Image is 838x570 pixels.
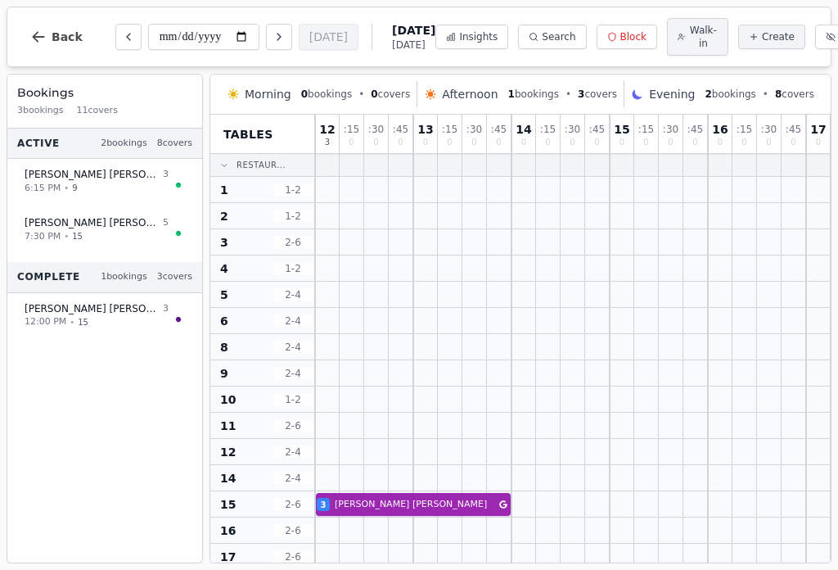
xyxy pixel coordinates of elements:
span: 16 [220,522,236,539]
span: bookings [705,88,755,101]
span: : 30 [663,124,678,134]
span: 11 [220,418,236,434]
span: Block [620,30,647,43]
button: [PERSON_NAME] [PERSON_NAME]312:00 PM•15 [14,293,196,338]
button: Back [17,17,96,57]
span: 2 - 4 [273,472,313,485]
span: 12 [319,124,335,135]
span: Tables [223,126,273,142]
span: covers [578,88,617,101]
span: : 15 [344,124,359,134]
span: 0 [692,138,697,147]
span: 2 [705,88,711,100]
span: 3 covers [157,270,192,284]
span: 16 [712,124,728,135]
span: 1 bookings [101,270,147,284]
button: Next day [266,24,292,50]
span: 2 - 6 [273,550,313,563]
span: : 45 [491,124,507,134]
span: Create [762,30,795,43]
span: 14 [516,124,531,135]
button: [PERSON_NAME] [PERSON_NAME]57:30 PM•15 [14,207,196,252]
span: covers [775,88,814,101]
span: Complete [17,270,80,283]
span: • [64,182,69,194]
span: 0 [371,88,377,100]
span: 2 - 6 [273,498,313,511]
button: Insights [435,25,508,49]
button: [PERSON_NAME] [PERSON_NAME]36:15 PM•9 [14,159,196,204]
span: Evening [649,86,695,102]
button: Walk-in [667,18,728,56]
span: [DATE] [392,22,435,38]
span: 0 [423,138,428,147]
span: 9 [220,365,228,382]
span: • [358,88,364,101]
span: 0 [349,138,354,147]
button: Previous day [115,24,142,50]
span: : 15 [737,124,752,134]
span: [DATE] [392,38,435,52]
span: Afternoon [442,86,498,102]
span: 2 - 4 [273,446,313,459]
span: 6 [220,313,228,329]
span: • [70,316,74,328]
span: 0 [398,138,403,147]
span: : 30 [466,124,482,134]
span: : 15 [638,124,654,134]
button: Search [518,25,586,49]
button: Block [597,25,657,49]
span: bookings [508,88,559,101]
span: 13 [417,124,433,135]
span: 12:00 PM [25,315,66,329]
span: 0 [447,138,452,147]
span: 0 [791,138,795,147]
button: Create [738,25,805,49]
span: 8 [220,339,228,355]
span: : 45 [687,124,703,134]
span: 2 - 6 [273,419,313,432]
span: 5 [163,216,169,230]
span: 15 [220,496,236,513]
span: [PERSON_NAME] [PERSON_NAME] [25,302,160,315]
span: 1 - 2 [273,393,313,406]
span: • [763,88,768,101]
span: : 30 [368,124,384,134]
span: : 15 [442,124,457,134]
span: • [565,88,571,101]
span: Active [17,137,60,150]
span: [PERSON_NAME] [PERSON_NAME] [335,498,496,512]
span: : 30 [565,124,580,134]
span: 1 - 2 [273,183,313,197]
span: 8 [775,88,782,100]
span: : 45 [589,124,605,134]
span: : 45 [786,124,801,134]
span: 0 [766,138,771,147]
span: covers [371,88,410,101]
span: 2 - 6 [273,236,313,249]
span: Back [52,31,83,43]
span: 3 [220,234,228,251]
span: : 30 [761,124,777,134]
span: 2 - 6 [273,524,313,537]
span: : 45 [393,124,408,134]
span: 0 [471,138,476,147]
span: 15 [78,316,88,328]
span: 0 [643,138,648,147]
span: 9 [72,182,77,194]
span: 0 [301,88,308,100]
span: 0 [373,138,378,147]
span: 0 [545,138,550,147]
span: 2 - 4 [273,314,313,328]
span: 6:15 PM [25,182,61,196]
span: 0 [668,138,673,147]
span: bookings [301,88,352,101]
span: 11 covers [77,104,118,118]
span: 2 - 4 [273,367,313,380]
svg: Google booking [499,500,507,509]
span: 3 [325,138,330,147]
span: 2 bookings [101,137,147,151]
span: 14 [220,470,236,486]
span: 0 [496,138,501,147]
span: 3 [163,168,169,182]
